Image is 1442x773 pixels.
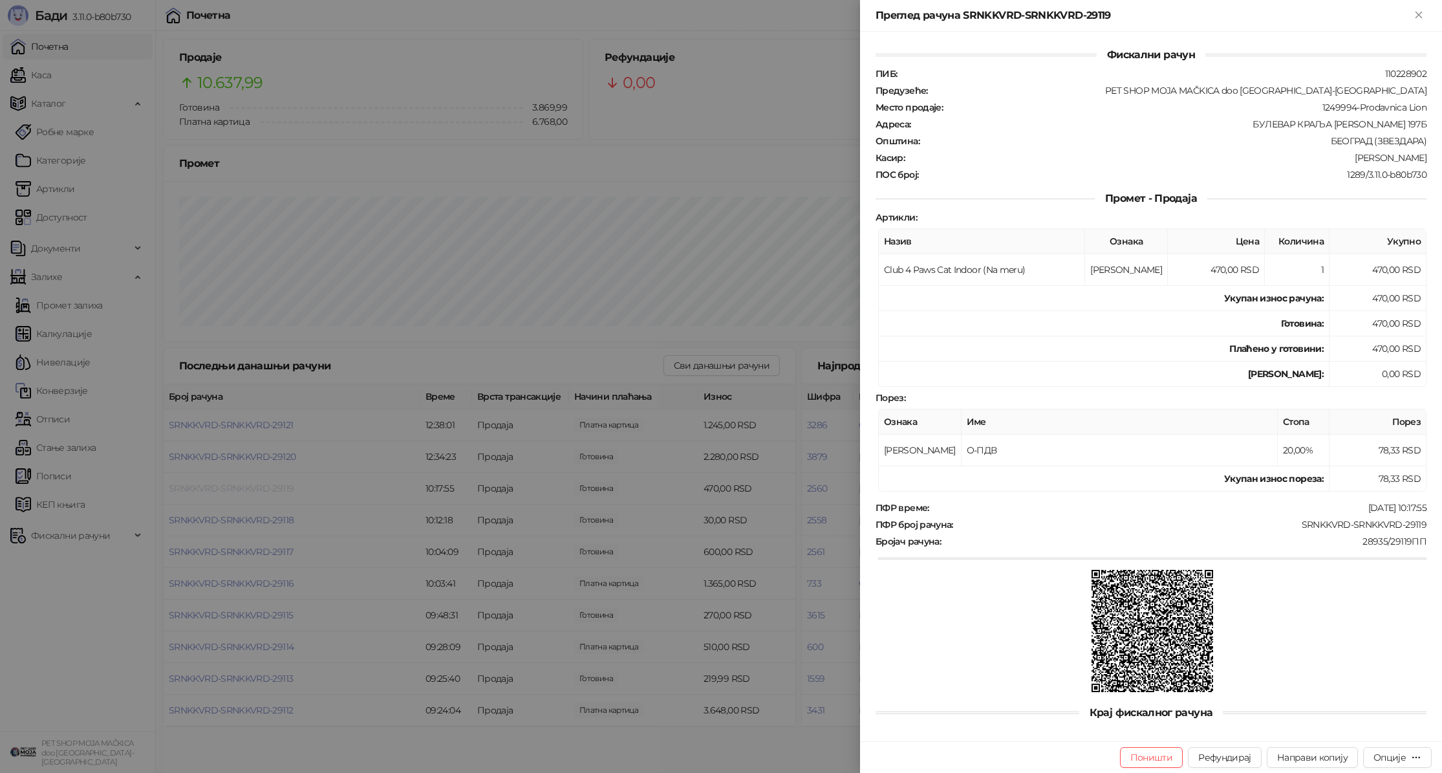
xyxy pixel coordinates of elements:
th: Име [962,409,1278,435]
button: Close [1411,8,1426,23]
strong: Место продаје : [876,102,943,113]
div: 110228902 [898,68,1428,80]
td: 470,00 RSD [1329,254,1426,286]
strong: Укупан износ пореза: [1224,473,1324,484]
div: БЕОГРАД (ЗВЕЗДАРА) [921,135,1428,147]
button: Опције [1363,747,1432,768]
th: Укупно [1329,229,1426,254]
strong: Бројач рачуна : [876,536,941,547]
strong: ПОС број : [876,169,918,180]
td: О-ПДВ [962,435,1278,466]
th: Стопа [1278,409,1329,435]
td: 20,00% [1278,435,1329,466]
div: PET SHOP MOJA MAČKICA doo [GEOGRAPHIC_DATA]-[GEOGRAPHIC_DATA] [929,85,1428,96]
strong: Предузеће : [876,85,928,96]
td: 1 [1265,254,1329,286]
th: Назив [879,229,1085,254]
button: Направи копију [1267,747,1358,768]
td: [PERSON_NAME] [1085,254,1168,286]
th: Ознака [1085,229,1168,254]
td: 78,33 RSD [1329,466,1426,492]
strong: Касир : [876,152,905,164]
div: Опције [1373,752,1406,763]
strong: Артикли : [876,212,917,223]
td: 78,33 RSD [1329,435,1426,466]
td: 0,00 RSD [1329,362,1426,387]
span: Направи копију [1277,752,1348,763]
div: Преглед рачуна SRNKKVRD-SRNKKVRD-29119 [876,8,1411,23]
strong: Укупан износ рачуна : [1224,292,1324,304]
button: Поништи [1120,747,1183,768]
th: Цена [1168,229,1265,254]
strong: Општина : [876,135,920,147]
strong: Плаћено у готовини: [1229,343,1324,354]
span: Промет - Продаја [1095,192,1207,204]
strong: [PERSON_NAME]: [1248,368,1324,380]
div: 28935/29119ПП [942,536,1428,547]
strong: ПФР време : [876,502,929,514]
span: Крај фискалног рачуна [1079,706,1223,719]
div: [PERSON_NAME] [906,152,1428,164]
td: [PERSON_NAME] [879,435,962,466]
td: Club 4 Paws Cat Indoor (Na meru) [879,254,1085,286]
strong: ПФР број рачуна : [876,519,953,530]
td: 470,00 RSD [1168,254,1265,286]
th: Количина [1265,229,1329,254]
div: [DATE] 10:17:55 [931,502,1428,514]
td: 470,00 RSD [1329,311,1426,336]
th: Порез [1329,409,1426,435]
button: Рефундирај [1188,747,1262,768]
div: SRNKKVRD-SRNKKVRD-29119 [954,519,1428,530]
strong: Порез : [876,392,905,404]
td: 470,00 RSD [1329,336,1426,362]
span: Фискални рачун [1097,49,1205,61]
strong: ПИБ : [876,68,897,80]
div: 1249994-Prodavnica Lion [944,102,1428,113]
strong: Адреса : [876,118,911,130]
strong: Готовина : [1281,318,1324,329]
th: Ознака [879,409,962,435]
div: 1289/3.11.0-b80b730 [920,169,1428,180]
div: БУЛЕВАР КРАЉА [PERSON_NAME] 197Б [912,118,1428,130]
td: 470,00 RSD [1329,286,1426,311]
img: QR код [1092,570,1214,692]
